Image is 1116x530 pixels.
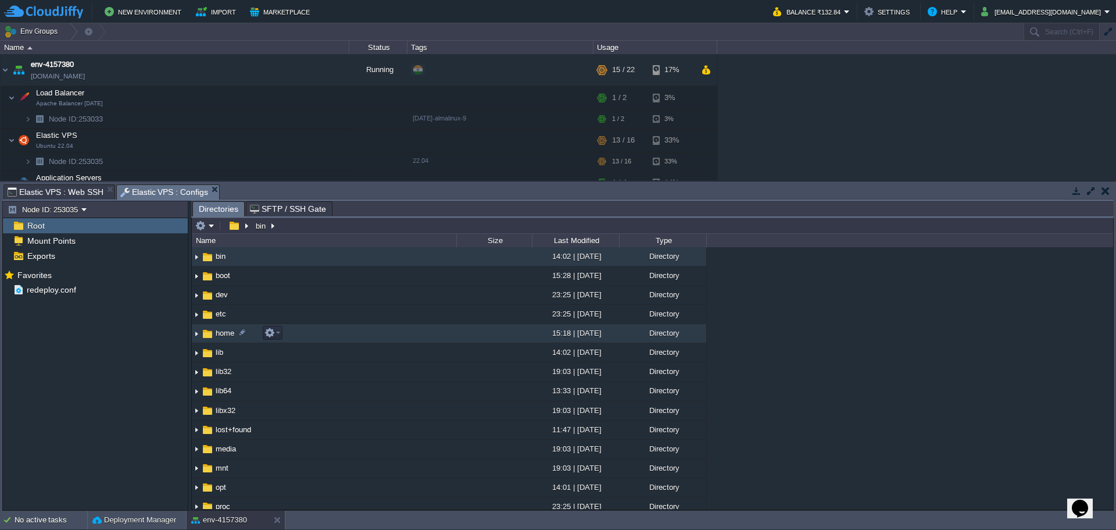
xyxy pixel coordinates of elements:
[981,5,1104,19] button: [EMAIL_ADDRESS][DOMAIN_NAME]
[864,5,913,19] button: Settings
[4,23,62,40] button: Env Groups
[612,86,627,109] div: 1 / 2
[192,479,201,497] img: AMDAwAAAACH5BAEAAAAALAAAAAABAAEAAAICRAEAOw==
[532,478,619,496] div: 14:01 | [DATE]
[35,173,103,183] span: Application Servers
[619,401,706,419] div: Directory
[31,59,74,70] a: env-4157380
[214,328,236,338] a: home
[192,218,1113,234] input: Click to enter the path
[532,305,619,323] div: 23:25 | [DATE]
[214,463,230,473] span: mnt
[214,482,228,492] a: opt
[1,54,10,86] img: AMDAwAAAACH5BAEAAAAALAAAAAABAAEAAAICRAEAOw==
[532,286,619,304] div: 23:25 | [DATE]
[619,497,706,515] div: Directory
[612,129,635,152] div: 13 / 16
[36,143,73,150] span: Ubuntu 22.04
[192,383,201,401] img: AMDAwAAAACH5BAEAAAAALAAAAAABAAEAAAICRAEAOw==
[619,362,706,380] div: Directory
[201,308,214,321] img: AMDAwAAAACH5BAEAAAAALAAAAAABAAEAAAICRAEAOw==
[413,115,466,122] span: [DATE]-almalinux-9
[653,171,691,194] div: 14%
[214,501,232,511] a: proc
[214,309,228,319] a: etc
[27,47,33,49] img: AMDAwAAAACH5BAEAAAAALAAAAAABAAEAAAICRAEAOw==
[16,86,32,109] img: AMDAwAAAACH5BAEAAAAALAAAAAABAAEAAAICRAEAOw==
[532,440,619,458] div: 19:03 | [DATE]
[214,271,232,280] a: boot
[619,247,706,265] div: Directory
[35,88,86,98] span: Load Balancer
[192,248,201,266] img: AMDAwAAAACH5BAEAAAAALAAAAAABAAEAAAICRAEAOw==
[48,114,105,124] span: 253033
[532,459,619,477] div: 19:03 | [DATE]
[413,157,428,164] span: 22.04
[619,324,706,342] div: Directory
[201,270,214,283] img: AMDAwAAAACH5BAEAAAAALAAAAAABAAEAAAICRAEAOw==
[201,500,214,513] img: AMDAwAAAACH5BAEAAAAALAAAAAABAAEAAAICRAEAOw==
[25,236,77,246] a: Mount Points
[619,478,706,496] div: Directory
[8,129,15,152] img: AMDAwAAAACH5BAEAAAAALAAAAAABAAEAAAICRAEAOw==
[214,290,230,300] a: dev
[619,266,706,284] div: Directory
[612,171,627,194] div: 1 / 4
[653,54,691,86] div: 17%
[457,234,532,247] div: Size
[196,5,239,19] button: Import
[201,289,214,302] img: AMDAwAAAACH5BAEAAAAALAAAAAABAAEAAAICRAEAOw==
[532,497,619,515] div: 23:25 | [DATE]
[192,267,201,285] img: AMDAwAAAACH5BAEAAAAALAAAAAABAAEAAAICRAEAOw==
[532,401,619,419] div: 19:03 | [DATE]
[201,366,214,379] img: AMDAwAAAACH5BAEAAAAALAAAAAABAAEAAAICRAEAOw==
[120,185,209,200] span: Elastic VPS : Configs
[15,511,87,529] div: No active tasks
[48,156,105,166] a: Node ID:253035
[24,152,31,170] img: AMDAwAAAACH5BAEAAAAALAAAAAABAAEAAAICRAEAOw==
[4,5,83,19] img: CloudJiffy
[199,202,238,216] span: Directories
[619,440,706,458] div: Directory
[49,115,78,123] span: Node ID:
[612,152,631,170] div: 13 / 16
[532,362,619,380] div: 19:03 | [DATE]
[532,343,619,361] div: 14:02 | [DATE]
[48,156,105,166] span: 253035
[201,347,214,360] img: AMDAwAAAACH5BAEAAAAALAAAAAABAAEAAAICRAEAOw==
[349,54,407,86] div: Running
[25,220,46,231] a: Root
[532,266,619,284] div: 15:28 | [DATE]
[8,171,15,194] img: AMDAwAAAACH5BAEAAAAALAAAAAABAAEAAAICRAEAOw==
[214,425,253,435] a: lost+found
[250,202,326,216] span: SFTP / SSH Gate
[92,514,176,526] button: Deployment Manager
[201,443,214,456] img: AMDAwAAAACH5BAEAAAAALAAAAAABAAEAAAICRAEAOw==
[619,305,706,323] div: Directory
[15,270,53,280] span: Favorites
[612,110,624,128] div: 1 / 2
[532,324,619,342] div: 15:18 | [DATE]
[773,5,844,19] button: Balance ₹132.84
[214,386,233,396] a: lib64
[35,173,103,182] a: Application Servers
[201,251,214,264] img: AMDAwAAAACH5BAEAAAAALAAAAAABAAEAAAICRAEAOw==
[653,129,691,152] div: 33%
[24,284,78,295] a: redeploy.conf
[31,110,48,128] img: AMDAwAAAACH5BAEAAAAALAAAAAABAAEAAAICRAEAOw==
[619,286,706,304] div: Directory
[8,86,15,109] img: AMDAwAAAACH5BAEAAAAALAAAAAABAAEAAAICRAEAOw==
[532,247,619,265] div: 14:02 | [DATE]
[8,185,103,199] span: Elastic VPS : Web SSH
[25,251,57,261] a: Exports
[594,41,717,54] div: Usage
[214,251,227,261] a: bin
[619,459,706,477] div: Directory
